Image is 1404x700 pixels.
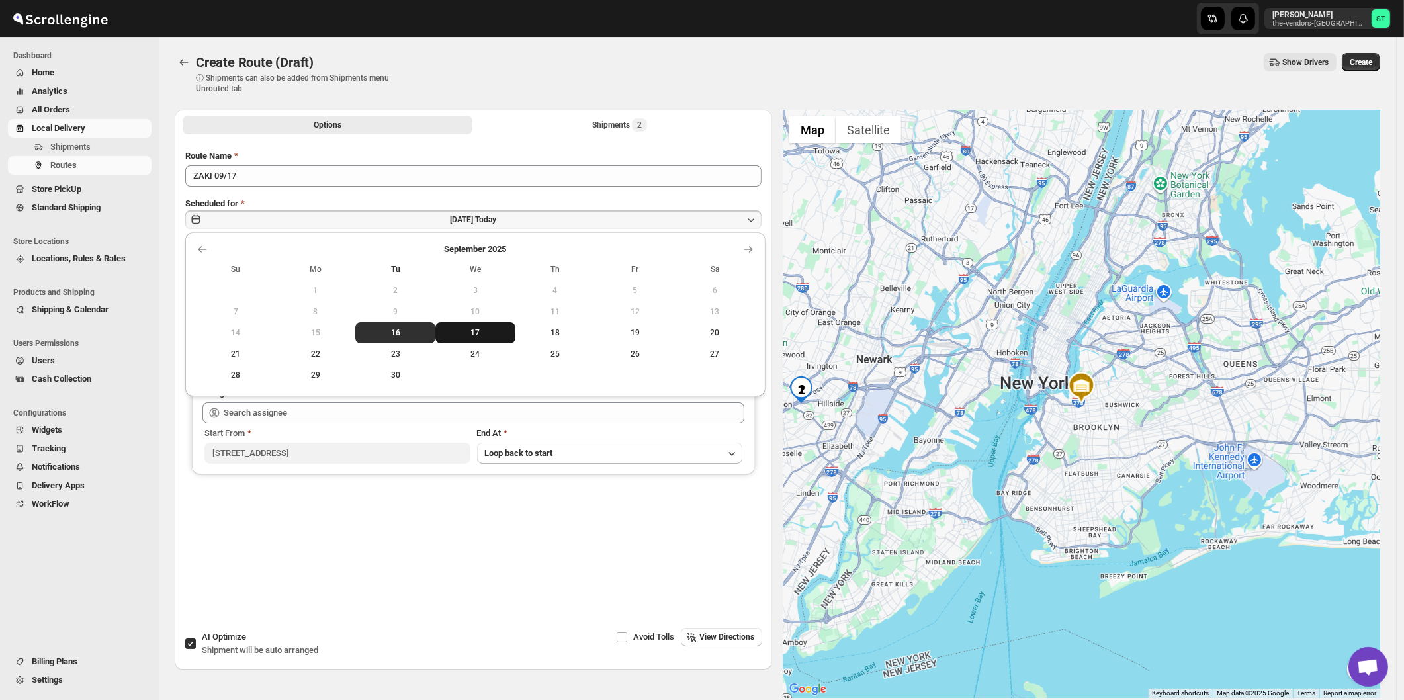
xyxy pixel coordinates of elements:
[435,343,515,365] button: Wednesday September 24 2025
[475,116,765,134] button: Selected Shipments
[681,628,762,646] button: View Directions
[201,370,271,380] span: 28
[8,458,152,476] button: Notifications
[595,322,675,343] button: Friday September 19 2025
[13,236,152,247] span: Store Locations
[201,264,271,275] span: Su
[185,165,762,187] input: Eg: Bengaluru Route
[175,139,772,587] div: All Route Options
[8,370,152,388] button: Cash Collection
[32,253,126,263] span: Locations, Rules & Rates
[355,343,435,365] button: Tuesday September 23 2025
[281,370,351,380] span: 29
[32,304,109,314] span: Shipping & Calendar
[595,259,675,280] th: Friday
[276,259,356,280] th: Monday
[361,328,430,338] span: 16
[521,285,590,296] span: 4
[1342,53,1380,71] button: Create
[50,160,77,170] span: Routes
[32,123,85,133] span: Local Delivery
[201,349,271,359] span: 21
[1217,689,1289,697] span: Map data ©2025 Google
[680,349,750,359] span: 27
[435,322,515,343] button: Wednesday September 17 2025
[196,301,276,322] button: Sunday September 7 2025
[675,301,755,322] button: Saturday September 13 2025
[281,285,351,296] span: 1
[485,448,553,458] span: Loop back to start
[1372,9,1390,28] span: Simcha Trieger
[8,351,152,370] button: Users
[361,349,430,359] span: 23
[361,264,430,275] span: Tu
[1264,8,1391,29] button: User menu
[521,328,590,338] span: 18
[441,328,510,338] span: 17
[32,425,62,435] span: Widgets
[32,480,85,490] span: Delivery Apps
[451,215,476,224] span: [DATE] |
[185,198,238,208] span: Scheduled for
[680,285,750,296] span: 6
[32,86,67,96] span: Analytics
[435,259,515,280] th: Wednesday
[521,264,590,275] span: Th
[183,116,472,134] button: All Route Options
[789,116,836,143] button: Show street map
[1348,647,1388,687] div: Open chat
[196,54,314,70] span: Create Route (Draft)
[1272,9,1366,20] p: [PERSON_NAME]
[435,301,515,322] button: Wednesday September 10 2025
[8,101,152,119] button: All Orders
[276,280,356,301] button: Monday September 1 2025
[196,322,276,343] button: Sunday September 14 2025
[1347,656,1374,682] button: Map camera controls
[1323,689,1376,697] a: Report a map error
[521,306,590,317] span: 11
[8,421,152,439] button: Widgets
[276,343,356,365] button: Monday September 22 2025
[11,2,110,35] img: ScrollEngine
[185,151,232,161] span: Route Name
[175,53,193,71] button: Routes
[8,249,152,268] button: Locations, Rules & Rates
[8,439,152,458] button: Tracking
[1297,689,1315,697] a: Terms (opens in new tab)
[281,349,351,359] span: 22
[441,264,510,275] span: We
[196,259,276,280] th: Sunday
[595,301,675,322] button: Friday September 12 2025
[521,349,590,359] span: 25
[13,338,152,349] span: Users Permissions
[515,280,595,301] button: Thursday September 4 2025
[515,259,595,280] th: Thursday
[441,306,510,317] span: 10
[8,300,152,319] button: Shipping & Calendar
[441,285,510,296] span: 3
[281,264,351,275] span: Mo
[355,280,435,301] button: Tuesday September 2 2025
[600,264,670,275] span: Fr
[32,355,55,365] span: Users
[8,476,152,495] button: Delivery Apps
[435,280,515,301] button: Wednesday September 3 2025
[600,285,670,296] span: 5
[361,285,430,296] span: 2
[32,184,81,194] span: Store PickUp
[8,64,152,82] button: Home
[680,264,750,275] span: Sa
[1350,57,1372,67] span: Create
[1264,53,1337,71] button: Show Drivers
[314,120,341,130] span: Options
[675,343,755,365] button: Saturday September 27 2025
[786,681,830,698] a: Open this area in Google Maps (opens a new window)
[592,118,647,132] div: Shipments
[50,142,91,152] span: Shipments
[8,82,152,101] button: Analytics
[515,301,595,322] button: Thursday September 11 2025
[361,306,430,317] span: 9
[637,120,642,130] span: 2
[1272,20,1366,28] p: the-vendors-[GEOGRAPHIC_DATA]
[8,652,152,671] button: Billing Plans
